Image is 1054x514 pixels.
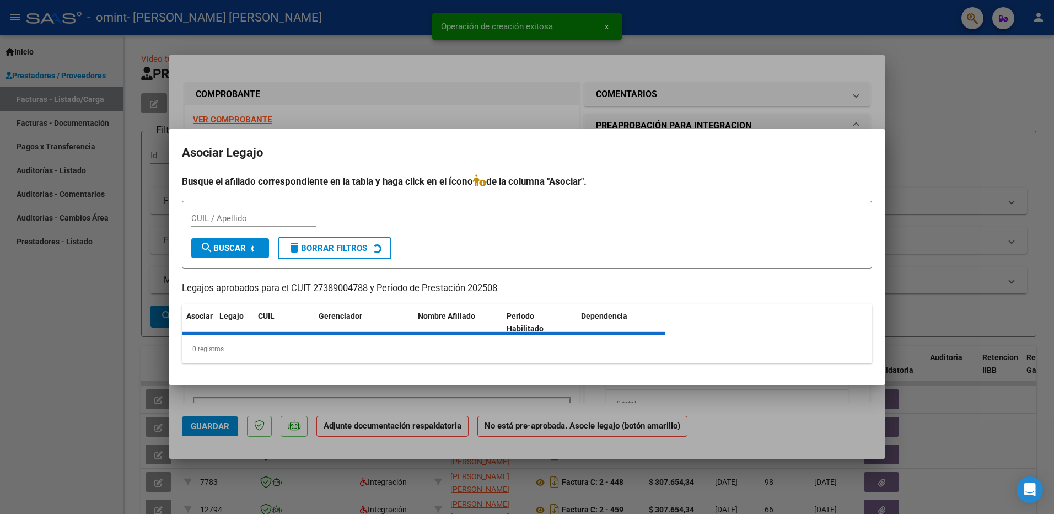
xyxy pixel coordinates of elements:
h4: Busque el afiliado correspondiente en la tabla y haga click en el ícono de la columna "Asociar". [182,174,872,189]
datatable-header-cell: Dependencia [577,304,665,341]
div: 0 registros [182,335,872,363]
span: Dependencia [581,312,627,320]
mat-icon: delete [288,241,301,254]
span: Legajo [219,312,244,320]
span: Nombre Afiliado [418,312,475,320]
datatable-header-cell: CUIL [254,304,314,341]
datatable-header-cell: Gerenciador [314,304,413,341]
datatable-header-cell: Periodo Habilitado [502,304,577,341]
button: Borrar Filtros [278,237,391,259]
mat-icon: search [200,241,213,254]
span: Buscar [200,243,246,253]
span: Asociar [186,312,213,320]
span: Gerenciador [319,312,362,320]
span: Borrar Filtros [288,243,367,253]
datatable-header-cell: Asociar [182,304,215,341]
h2: Asociar Legajo [182,142,872,163]
p: Legajos aprobados para el CUIT 27389004788 y Período de Prestación 202508 [182,282,872,296]
button: Buscar [191,238,269,258]
datatable-header-cell: Legajo [215,304,254,341]
span: CUIL [258,312,275,320]
div: Open Intercom Messenger [1017,476,1043,503]
span: Periodo Habilitado [507,312,544,333]
datatable-header-cell: Nombre Afiliado [413,304,502,341]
